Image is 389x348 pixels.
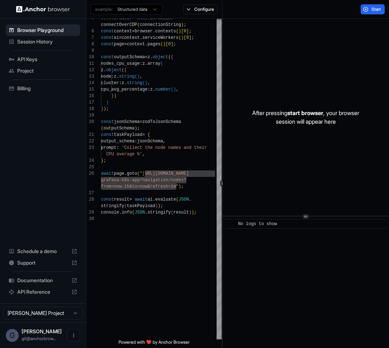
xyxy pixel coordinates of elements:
[101,178,186,183] span: grafana-k8s-app/navigation/nodes?
[161,203,163,209] span: ;
[135,29,153,34] span: browser
[145,42,147,47] span: .
[111,74,114,79] span: :
[86,28,94,35] div: 6
[119,210,121,215] span: .
[137,139,163,144] span: jsonSchema
[101,145,116,150] span: prompt
[229,220,233,228] span: ​
[101,119,114,124] span: const
[181,22,184,27] span: )
[124,203,127,209] span: (
[6,83,80,94] div: Billing
[101,22,137,27] span: connectOverCDP
[101,203,124,209] span: stringify
[140,35,142,40] span: .
[86,41,94,47] div: 8
[114,132,142,137] span: taskPayload
[135,197,148,202] span: await
[179,197,189,202] span: JSON
[137,171,140,176] span: (
[142,132,145,137] span: =
[111,93,114,99] span: }
[86,170,94,177] div: 26
[148,42,161,47] span: pages
[101,74,111,79] span: node
[101,42,114,47] span: const
[101,68,103,73] span: z
[17,248,69,255] span: Schedule a demo
[6,275,80,286] div: Documentation
[184,29,186,34] span: 0
[86,67,94,73] div: 12
[194,210,196,215] span: ;
[148,61,161,66] span: array
[148,87,150,92] span: :
[137,74,140,79] span: )
[122,35,140,40] span: context
[86,138,94,145] div: 22
[86,119,94,125] div: 20
[155,29,176,34] span: contexts
[114,29,132,34] span: context
[161,42,163,47] span: (
[191,35,194,40] span: ;
[17,277,69,284] span: Documentation
[142,81,145,86] span: (
[86,216,94,222] div: 30
[101,29,114,34] span: const
[114,93,116,99] span: )
[17,85,77,92] span: Billing
[140,171,189,176] span: "[URL][DOMAIN_NAME]
[124,68,127,73] span: {
[137,126,140,131] span: ;
[132,29,134,34] span: =
[163,42,166,47] span: )
[122,68,124,73] span: (
[86,112,94,119] div: 19
[6,257,80,269] div: Support
[119,74,134,79] span: string
[17,259,69,266] span: Support
[122,145,207,150] span: 'Collect the node names and their
[140,22,181,27] span: connectionString
[173,210,189,215] span: result
[67,329,80,342] button: Open menu
[127,81,142,86] span: string
[124,42,127,47] span: =
[114,74,116,79] span: z
[155,197,176,202] span: evaluate
[189,35,191,40] span: ]
[140,61,142,66] span: :
[127,203,155,209] span: taskPayload
[95,6,113,12] span: example:
[6,54,80,65] div: API Keys
[101,55,114,60] span: const
[142,119,181,124] span: zodToJsonSchema
[106,100,108,105] span: )
[22,336,56,341] span: gil@anchorbrowser.io
[252,109,359,126] p: After pressing , your browser session will appear here
[86,157,94,164] div: 24
[179,29,181,34] span: )
[176,29,179,34] span: (
[127,171,137,176] span: goto
[171,87,173,92] span: (
[153,29,155,34] span: .
[148,210,171,215] span: stringify
[86,209,94,216] div: 29
[101,210,119,215] span: console
[153,87,155,92] span: .
[191,210,194,215] span: )
[86,54,94,60] div: 10
[86,106,94,112] div: 18
[86,47,94,54] div: 9
[114,171,124,176] span: page
[173,42,176,47] span: ;
[142,35,179,40] span: serviceWorkers
[101,81,119,86] span: cluster
[114,197,129,202] span: result
[150,87,153,92] span: z
[181,184,184,189] span: ;
[148,55,150,60] span: z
